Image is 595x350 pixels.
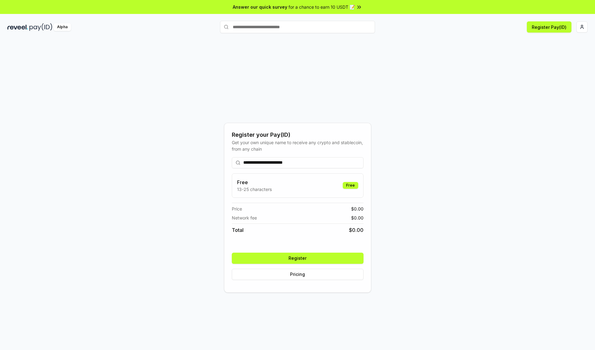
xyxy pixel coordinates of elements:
[351,206,364,212] span: $ 0.00
[232,269,364,280] button: Pricing
[7,23,28,31] img: reveel_dark
[232,131,364,139] div: Register your Pay(ID)
[289,4,355,10] span: for a chance to earn 10 USDT 📝
[232,139,364,152] div: Get your own unique name to receive any crypto and stablecoin, from any chain
[237,179,272,186] h3: Free
[232,226,244,234] span: Total
[349,226,364,234] span: $ 0.00
[232,215,257,221] span: Network fee
[29,23,52,31] img: pay_id
[527,21,571,33] button: Register Pay(ID)
[237,186,272,193] p: 13-25 characters
[233,4,287,10] span: Answer our quick survey
[351,215,364,221] span: $ 0.00
[54,23,71,31] div: Alpha
[232,206,242,212] span: Price
[343,182,358,189] div: Free
[232,253,364,264] button: Register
